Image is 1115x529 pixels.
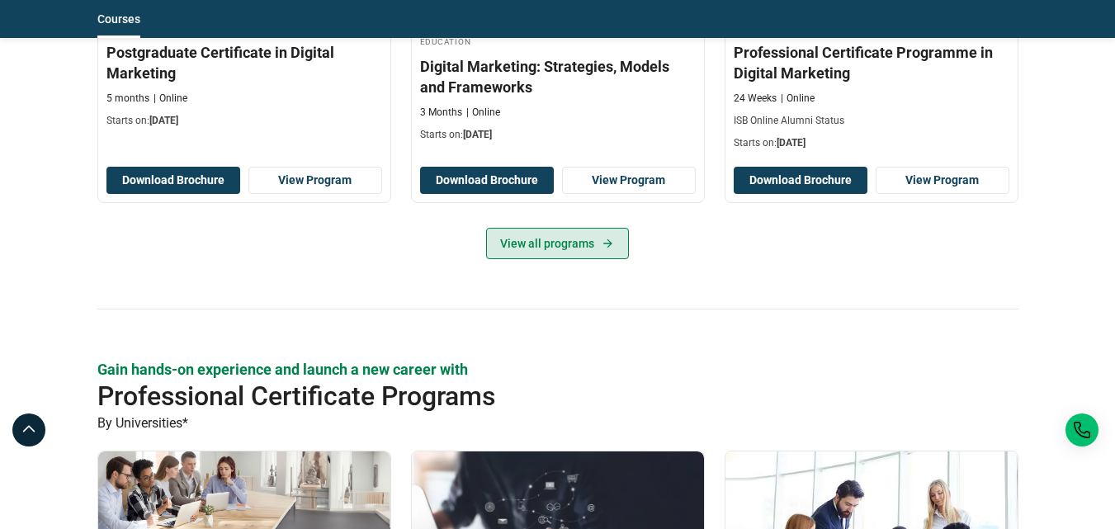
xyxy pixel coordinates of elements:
[463,129,492,140] span: [DATE]
[106,167,240,195] button: Download Brochure
[876,167,1009,195] a: View Program
[734,136,1009,150] p: Starts on:
[734,114,1009,128] p: ISB Online Alumni Status
[466,106,500,120] p: Online
[734,167,867,195] button: Download Brochure
[97,413,1018,434] p: By Universities*
[97,380,926,413] h2: Professional Certificate Programs
[562,167,696,195] a: View Program
[97,359,1018,380] p: Gain hands-on experience and launch a new career with
[106,42,382,83] h3: Postgraduate Certificate in Digital Marketing
[248,167,382,195] a: View Program
[734,92,777,106] p: 24 Weeks
[420,56,696,97] h3: Digital Marketing: Strategies, Models and Frameworks
[106,114,382,128] p: Starts on:
[734,42,1009,83] h3: Professional Certificate Programme in Digital Marketing
[486,228,629,259] a: View all programs
[149,115,178,126] span: [DATE]
[420,128,696,142] p: Starts on:
[420,167,554,195] button: Download Brochure
[154,92,187,106] p: Online
[781,92,815,106] p: Online
[106,92,149,106] p: 5 months
[777,137,806,149] span: [DATE]
[420,106,462,120] p: 3 Months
